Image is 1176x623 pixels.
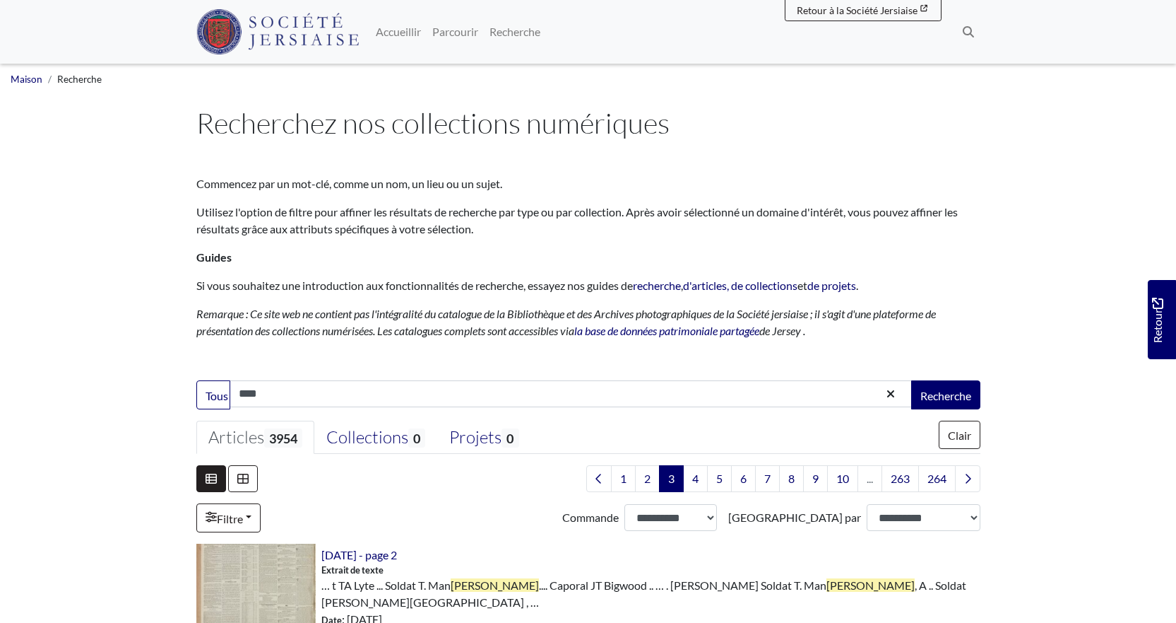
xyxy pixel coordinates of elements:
[484,18,546,46] a: Recherche
[206,389,228,402] font: Tous
[489,25,540,38] font: Recherche
[449,426,501,448] font: Projets
[948,429,971,442] font: Clair
[759,324,805,337] font: de Jersey .
[196,6,360,58] a: Logo de la Société Jersiaise
[764,472,771,485] font: 7
[196,307,936,337] font: Remarque : Ce site web ne contient pas l'intégralité du catalogue de la Bibliothèque et des Archi...
[635,465,660,492] a: Aller à la page 2
[196,177,502,190] font: Commencez par un mot-clé, comme un nom, un lieu ou un sujet.
[581,465,980,492] nav: pagination
[196,503,261,532] a: Filtre
[683,279,797,292] a: d'articles, de collections
[797,4,917,16] font: Retour à la Société Jersiaise
[196,250,232,264] font: Guides
[911,380,980,409] button: Recherche
[562,511,619,524] font: Commande
[788,472,795,485] font: 8
[1148,280,1176,359] a: Souhaitez-vous donner votre avis ?
[321,578,451,592] font: … t TA Lyte ... Soldat T. Man
[11,74,42,85] a: Maison
[196,205,958,235] font: Utilisez l'option de filtre pour affiner les résultats de recherche par type ou par collection. A...
[728,511,861,524] font: [GEOGRAPHIC_DATA] par
[826,578,915,592] font: [PERSON_NAME]
[827,465,858,492] a: Aller à la page 10
[797,279,807,292] font: et
[920,389,971,402] font: Recherche
[620,472,626,485] font: 1
[659,465,684,492] span: Aller à la page 3
[196,105,670,140] font: Recherchez nos collections numériques
[740,472,747,485] font: 6
[891,472,910,485] font: 263
[432,25,478,38] font: Parcourir
[927,472,946,485] font: 264
[57,74,102,85] font: Recherche
[196,279,633,292] font: Si vous souhaitez une introduction aux fonctionnalités de recherche, essayez nos guides de
[196,9,360,54] img: Société Jersiaise
[881,465,919,492] a: Aller à la page 263
[692,472,699,485] font: 4
[321,548,397,561] a: [DATE] - page 2
[918,465,956,492] a: Aller à la page 264
[644,472,651,485] font: 2
[668,472,675,485] font: 3
[633,279,681,292] a: recherche
[1151,309,1164,343] font: Retour
[707,465,732,492] a: Aller à la page 5
[779,465,804,492] a: Aller à la page 8
[681,279,683,292] font: ,
[370,18,427,46] a: Accueillir
[836,472,849,485] font: 10
[812,472,819,485] font: 9
[506,431,513,446] font: 0
[939,421,980,450] button: Clair
[807,279,856,292] a: de projets
[731,465,756,492] a: Aller à la page 6
[208,426,264,448] font: Articles
[683,465,708,492] a: Aller à la page 4
[376,25,421,38] font: Accueillir
[856,279,858,292] font: .
[586,465,612,492] a: Page précédente
[755,465,780,492] a: Aller à la page 7
[427,18,484,46] a: Parcourir
[539,578,826,592] font: .... Caporal JT Bigwood .. … . [PERSON_NAME] Soldat T. Man
[611,465,636,492] a: Aller à la page 1
[803,465,828,492] a: Aller à la page 9
[196,380,230,409] button: Tous
[321,564,384,576] font: Extrait de texte
[413,431,420,446] font: 0
[326,426,408,448] font: Collections
[269,431,297,446] font: 3954
[230,380,913,407] input: Entrez un ou plusieurs termes de recherche...
[716,472,723,485] font: 5
[451,578,539,592] font: [PERSON_NAME]
[574,324,759,337] a: la base de données patrimoniale partagée
[217,512,243,525] font: Filtre
[955,465,980,492] a: Page suivante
